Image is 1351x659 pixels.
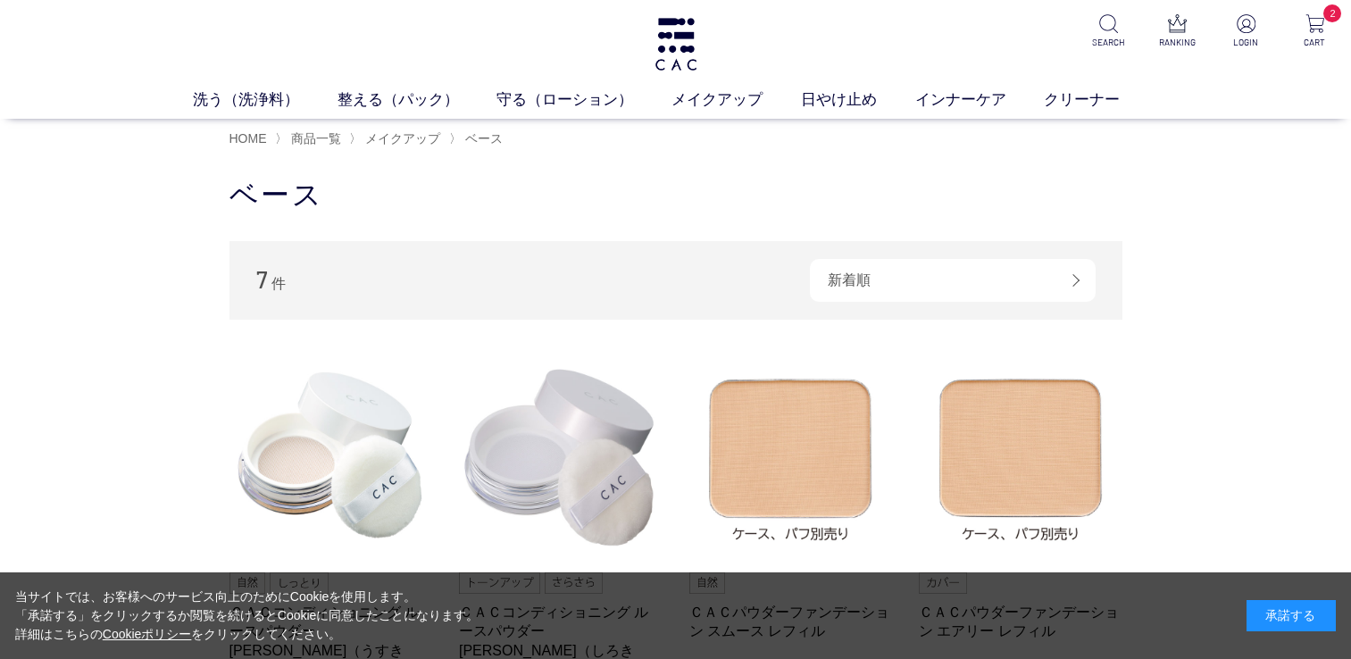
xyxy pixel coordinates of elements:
a: HOME [229,131,267,146]
span: メイクアップ [365,131,440,146]
a: クリーナー [1044,88,1158,112]
p: RANKING [1155,36,1199,49]
a: ベース [462,131,503,146]
div: 当サイトでは、お客様へのサービス向上のためにCookieを使用します。 「承諾する」をクリックするか閲覧を続けるとCookieに同意したことになります。 詳細はこちらの をクリックしてください。 [15,588,480,644]
div: 承諾する [1247,600,1336,631]
a: インナーケア [915,88,1045,112]
img: logo [653,18,699,71]
a: RANKING [1155,14,1199,49]
img: ＣＡＣコンディショニング ルースパウダー 白絹（しろきぬ） [459,355,663,559]
h1: ベース [229,176,1122,214]
a: 洗う（洗浄料） [193,88,338,112]
a: 日やけ止め [801,88,915,112]
li: 〉 [349,130,445,147]
span: 件 [271,276,286,291]
p: LOGIN [1224,36,1268,49]
a: 守る（ローション） [496,88,671,112]
a: SEARCH [1087,14,1130,49]
p: SEARCH [1087,36,1130,49]
div: 新着順 [810,259,1096,302]
a: メイクアップ [362,131,440,146]
img: ＣＡＣパウダーファンデーション スムース レフィル [689,355,893,559]
a: 2 CART [1293,14,1337,49]
img: ＣＡＣパウダーファンデーション エアリー レフィル [919,355,1122,559]
img: ＣＡＣコンディショニング ルースパウダー 薄絹（うすきぬ） [229,355,433,559]
span: ベース [465,131,503,146]
li: 〉 [449,130,507,147]
span: 商品一覧 [291,131,341,146]
a: Cookieポリシー [103,627,192,641]
a: 商品一覧 [288,131,341,146]
a: 整える（パック） [338,88,497,112]
a: LOGIN [1224,14,1268,49]
span: 7 [256,265,268,293]
p: CART [1293,36,1337,49]
span: 2 [1323,4,1341,22]
li: 〉 [275,130,346,147]
a: メイクアップ [671,88,801,112]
